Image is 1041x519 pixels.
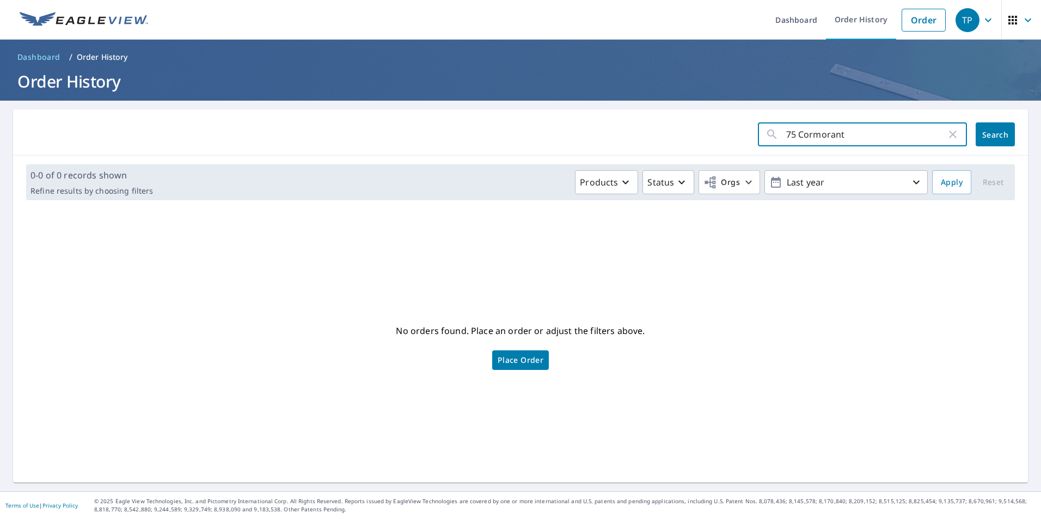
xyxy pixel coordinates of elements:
a: Place Order [492,350,549,370]
button: Status [642,170,694,194]
span: Orgs [703,176,740,189]
a: Terms of Use [5,502,39,509]
p: | [5,502,78,509]
span: Search [984,129,1006,140]
p: Refine results by choosing filters [30,186,153,196]
span: Apply [941,176,963,189]
p: 0-0 of 0 records shown [30,169,153,182]
p: Status [647,176,674,189]
p: Last year [782,173,910,192]
a: Order [902,9,946,32]
li: / [69,51,72,64]
a: Privacy Policy [42,502,78,509]
p: Products [580,176,618,189]
button: Search [976,122,1015,146]
div: TP [956,8,979,32]
button: Apply [932,170,971,194]
button: Last year [764,170,928,194]
p: No orders found. Place an order or adjust the filters above. [396,322,645,339]
span: Dashboard [17,52,60,63]
p: Order History [77,52,128,63]
img: EV Logo [20,12,148,28]
span: Place Order [498,357,543,363]
nav: breadcrumb [13,48,1028,66]
input: Address, Report #, Claim ID, etc. [786,119,946,150]
p: © 2025 Eagle View Technologies, Inc. and Pictometry International Corp. All Rights Reserved. Repo... [94,497,1036,514]
button: Products [575,170,638,194]
h1: Order History [13,70,1028,92]
button: Orgs [699,170,760,194]
a: Dashboard [13,48,65,66]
